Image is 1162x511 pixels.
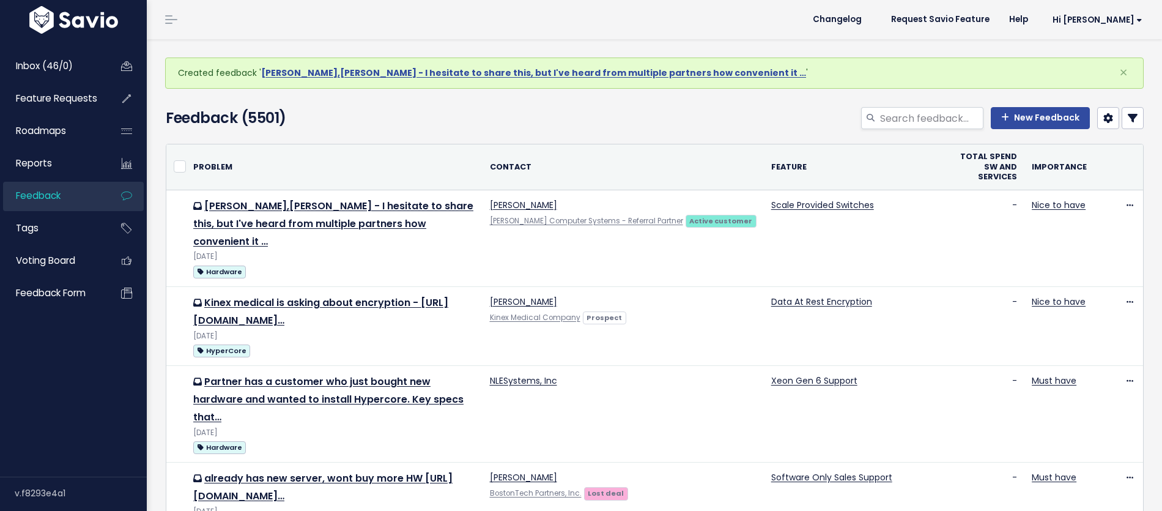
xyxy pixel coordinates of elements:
a: BostonTech Partners, Inc. [490,488,582,498]
a: Tags [3,214,102,242]
td: - [944,287,1024,366]
a: New Feedback [991,107,1090,129]
span: HyperCore [193,345,250,357]
a: Nice to have [1032,296,1086,308]
a: Must have [1032,471,1076,483]
a: Prospect [583,311,626,323]
a: Help [999,10,1038,29]
div: Created feedback ' ' [165,58,1144,89]
button: Close [1107,58,1140,88]
a: Nice to have [1032,199,1086,211]
a: Must have [1032,375,1076,387]
th: Total Spend SW and Services [944,144,1024,190]
span: × [1119,62,1128,83]
a: Feedback [3,182,102,210]
strong: Active customer [689,216,752,226]
th: Importance [1024,144,1094,190]
a: Inbox (46/0) [3,52,102,80]
td: - [944,190,1024,287]
a: Voting Board [3,247,102,275]
div: [DATE] [193,250,475,263]
span: Feedback form [16,286,86,299]
input: Search feedback... [879,107,983,129]
a: [PERSON_NAME] [490,471,557,483]
a: Hardware [193,439,246,455]
a: Hi [PERSON_NAME] [1038,10,1152,29]
span: Feedback [16,189,61,202]
a: Active customer [686,214,757,226]
a: Xeon Gen 6 Support [771,375,857,387]
a: Feature Requests [3,84,102,113]
a: Lost deal [584,487,628,499]
a: Partner has a customer who just bought new hardware and wanted to install Hypercore. Key specs that… [193,375,464,424]
a: Kinex medical is asking about encryption - [URL][DOMAIN_NAME]… [193,296,448,327]
th: Contact [483,144,764,190]
strong: Lost deal [588,488,624,498]
span: Inbox (46/0) [16,59,73,72]
a: [PERSON_NAME],[PERSON_NAME] - I hesitate to share this, but I've heard from multiple partners how... [193,199,473,248]
a: Data At Rest Encryption [771,296,872,308]
h4: Feedback (5501) [166,107,479,129]
span: Feature Requests [16,92,97,105]
span: Hi [PERSON_NAME] [1053,15,1142,24]
a: Reports [3,149,102,177]
span: Tags [16,222,39,234]
a: Request Savio Feature [881,10,999,29]
a: [PERSON_NAME] Computer Systems - Referral Partner [490,216,683,226]
div: v.f8293e4a1 [15,477,147,509]
span: Hardware [193,266,246,278]
a: Hardware [193,264,246,279]
strong: Prospect [587,313,622,323]
span: Reports [16,157,52,170]
a: Feedback form [3,279,102,307]
a: Software Only Sales Support [771,471,892,483]
a: [PERSON_NAME] [490,199,557,211]
td: - [944,366,1024,463]
a: [PERSON_NAME],[PERSON_NAME] - I hesitate to share this, but I've heard from multiple partners how... [261,67,806,79]
a: HyperCore [193,343,250,358]
span: Roadmaps [16,124,66,137]
span: Hardware [193,441,246,454]
a: NLESystems, Inc [490,375,557,387]
img: logo-white.9d6f32f41409.svg [26,6,121,34]
a: Kinex Medical Company [490,313,580,323]
span: Changelog [813,15,862,24]
div: [DATE] [193,427,475,439]
th: Feature [764,144,944,190]
a: Scale Provided Switches [771,199,874,211]
a: Roadmaps [3,117,102,145]
a: already has new server, wont buy more HW [URL][DOMAIN_NAME]… [193,471,453,503]
th: Problem [186,144,483,190]
a: [PERSON_NAME] [490,296,557,308]
div: [DATE] [193,330,475,343]
span: Voting Board [16,254,75,267]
